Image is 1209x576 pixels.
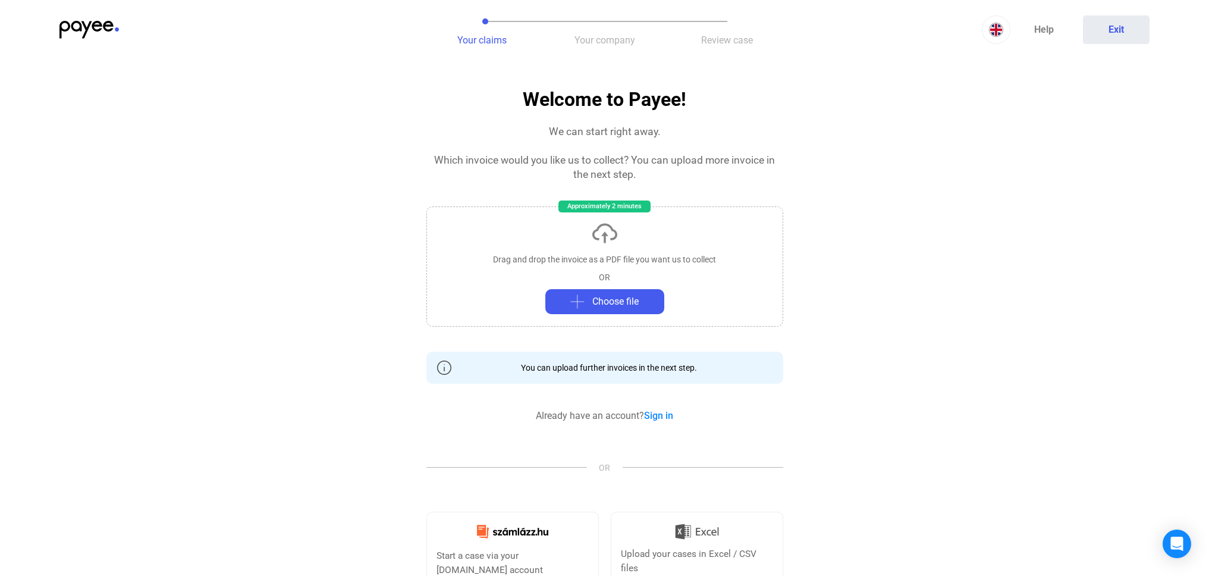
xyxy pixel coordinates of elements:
[1163,530,1191,558] div: Open Intercom Messenger
[591,219,619,248] img: upload-cloud
[982,15,1010,44] button: EN
[523,89,686,110] h1: Welcome to Payee!
[592,295,639,309] span: Choose file
[470,518,555,545] img: Számlázz.hu
[599,271,610,283] div: OR
[701,35,753,46] span: Review case
[1083,15,1150,44] button: Exit
[675,519,719,544] img: Excel
[457,35,507,46] span: Your claims
[493,253,716,265] div: Drag and drop the invoice as a PDF file you want us to collect
[558,201,651,212] div: Approximately 2 minutes
[437,361,451,375] img: info-grey-outline
[512,362,697,374] div: You can upload further invoices in the next step.
[545,289,664,314] button: plus-greyChoose file
[59,21,119,39] img: payee-logo
[536,409,673,423] div: Already have an account?
[549,124,661,139] div: We can start right away.
[570,295,585,309] img: plus-grey
[426,153,783,181] div: Which invoice would you like us to collect? You can upload more invoice in the next step.
[989,23,1003,37] img: EN
[574,35,635,46] span: Your company
[621,547,773,575] div: Upload your cases in Excel / CSV files
[644,410,673,421] a: Sign in
[1010,15,1077,44] a: Help
[587,462,623,474] span: OR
